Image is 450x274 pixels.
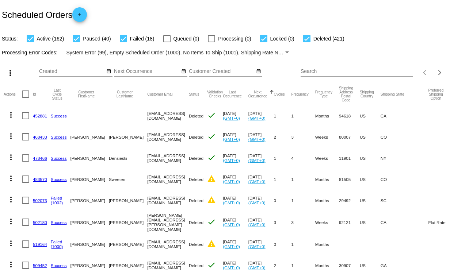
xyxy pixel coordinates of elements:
mat-cell: 3 [291,126,315,147]
mat-cell: CO [381,169,428,190]
button: Change sorting for CustomerEmail [147,92,173,96]
mat-cell: CO [381,126,428,147]
span: Paused (40) [83,34,111,43]
mat-icon: check [207,111,216,120]
mat-cell: Weeks [315,147,339,169]
mat-cell: Months [315,105,339,126]
button: Change sorting for Status [189,92,199,96]
mat-cell: [DATE] [248,105,274,126]
mat-cell: [EMAIL_ADDRESS][DOMAIN_NAME] [147,190,189,211]
mat-icon: more_vert [7,217,15,226]
a: (GMT+0) [223,179,240,184]
mat-cell: [DATE] [248,147,274,169]
a: Success [51,220,67,225]
a: (GMT+0) [248,200,266,205]
a: (GMT+0) [223,116,240,120]
button: Change sorting for Id [33,92,36,96]
mat-icon: more_vert [7,174,15,183]
mat-cell: 4 [291,147,315,169]
mat-cell: [PERSON_NAME] [109,190,147,211]
mat-icon: date_range [256,69,261,74]
mat-cell: [PERSON_NAME] [70,147,109,169]
input: Customer Created [189,69,255,74]
a: (GMT+0) [248,244,266,249]
button: Change sorting for FrequencyType [315,90,332,98]
span: Status: [2,36,18,42]
button: Change sorting for LastProcessingCycleId [51,88,64,100]
mat-cell: 2 [274,126,291,147]
mat-cell: NY [381,147,428,169]
mat-cell: US [360,190,381,211]
a: Success [51,135,67,139]
mat-cell: US [360,147,381,169]
mat-cell: [PERSON_NAME] [109,211,147,234]
a: (GMT+0) [223,265,240,270]
a: Failed [51,196,62,200]
a: (GMT+0) [248,137,266,142]
a: 509452 [33,263,47,268]
mat-cell: [DATE] [223,126,248,147]
mat-cell: [DATE] [223,105,248,126]
mat-cell: Months [315,234,339,255]
a: 502180 [33,220,47,225]
mat-cell: CA [381,211,428,234]
mat-cell: 0 [274,234,291,255]
a: Success [51,177,67,182]
mat-cell: 11901 [339,147,360,169]
a: (GMT+0) [248,158,266,163]
button: Previous page [418,65,432,80]
mat-cell: [DATE] [248,211,274,234]
mat-icon: date_range [106,69,111,74]
mat-icon: more_vert [7,111,15,119]
a: (GMT+0) [248,265,266,270]
mat-select: Filter by Processing Error Codes [66,48,291,57]
a: (GMT+0) [223,222,240,227]
mat-cell: 80007 [339,126,360,147]
mat-icon: check [207,132,216,141]
button: Change sorting for PreferredShippingOption [428,88,444,100]
button: Change sorting for Cycles [274,92,285,96]
mat-cell: [DATE] [248,126,274,147]
mat-cell: 3 [291,211,315,234]
mat-cell: US [360,169,381,190]
mat-cell: [EMAIL_ADDRESS][DOMAIN_NAME] [147,234,189,255]
mat-cell: [PERSON_NAME] [70,169,109,190]
mat-cell: US [360,105,381,126]
span: Deleted [189,242,203,247]
mat-cell: 1 [274,105,291,126]
mat-header-cell: Validation Checks [207,83,223,105]
mat-cell: 3 [274,211,291,234]
span: Processing (0) [218,34,251,43]
a: (GMT+0) [223,137,240,142]
mat-icon: more_vert [6,69,15,77]
mat-cell: [DATE] [223,147,248,169]
span: Deleted [189,220,203,225]
mat-icon: more_vert [7,132,15,140]
mat-cell: [DATE] [223,211,248,234]
button: Change sorting for Frequency [291,92,309,96]
a: (GMT+0) [223,158,240,163]
mat-cell: [PERSON_NAME] [70,211,109,234]
span: Locked (0) [270,34,294,43]
span: Deleted [189,198,203,203]
input: Created [39,69,105,74]
span: Deleted [189,177,203,182]
mat-cell: US [360,211,381,234]
mat-cell: Months [315,169,339,190]
span: Processing Error Codes: [2,50,58,55]
mat-cell: [EMAIL_ADDRESS][DOMAIN_NAME] [147,105,189,126]
input: Search [301,69,413,74]
mat-cell: [DATE] [223,169,248,190]
mat-icon: warning [207,174,216,183]
mat-cell: [DATE] [223,234,248,255]
mat-cell: [PERSON_NAME][EMAIL_ADDRESS][PERSON_NAME][DOMAIN_NAME] [147,211,189,234]
a: Failed [51,239,62,244]
a: (1000) [51,244,63,249]
mat-cell: Densieski [109,147,147,169]
a: Success [51,113,67,118]
mat-cell: [PERSON_NAME] [70,234,109,255]
a: Success [51,156,67,161]
mat-icon: check [207,261,216,269]
a: 478466 [33,156,47,161]
a: 468433 [33,135,47,139]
